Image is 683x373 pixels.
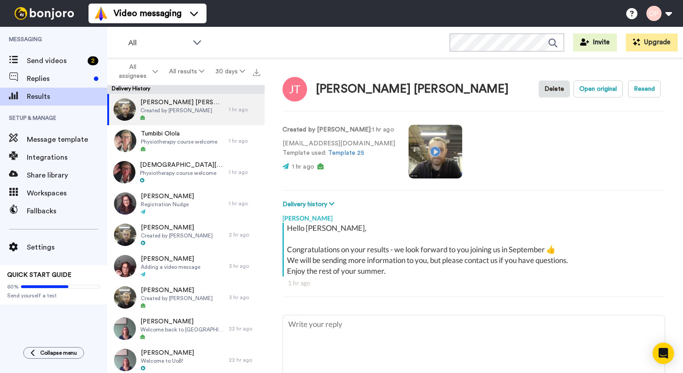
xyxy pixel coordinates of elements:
a: Tumbibi OlolaPhysiotherapy course welcome1 hr ago [107,125,265,157]
img: 8533d0b7-459e-4b9e-86fb-dd2bc45be137-thumb.jpg [114,349,136,371]
img: Image of JORDAN THOMAS ATKINSON [282,77,307,102]
button: Export all results that match these filters now. [250,65,263,78]
span: Results [27,91,107,102]
img: 9c961a0a-0610-4b0a-9395-be24b287653a-thumb.jpg [114,318,136,340]
button: 30 days [210,64,250,80]
span: [PERSON_NAME] [141,223,213,232]
div: 3 hr ago [229,294,260,301]
div: [PERSON_NAME] [PERSON_NAME] [316,83,509,96]
span: Fallbacks [27,206,107,216]
div: 22 hr ago [229,356,260,364]
span: Settings [27,242,107,253]
img: 279dd98c-2279-4dd9-a28d-6a7634cae714-thumb.jpg [114,224,136,246]
img: 894c97af-3b14-4c0c-8d1c-1927745ed478-thumb.jpg [114,286,136,309]
img: c8f8dffc-2598-47c1-8aa2-6863563ebdc1-thumb.jpg [114,255,136,277]
span: Registration Nudge [141,201,194,208]
a: [PERSON_NAME]Adding a video message3 hr ago [107,250,265,282]
span: Created by [PERSON_NAME] [141,232,213,239]
span: Replies [27,73,90,84]
span: Welcome to UoB! [141,357,194,365]
a: Template 25 [328,150,364,156]
span: [DEMOGRAPHIC_DATA][PERSON_NAME] MADYAR [140,161,224,170]
img: b7b19622-3e09-489e-9074-0bded1be6c06-thumb.jpg [114,130,136,152]
span: [PERSON_NAME] [141,254,200,263]
span: Share library [27,170,107,181]
a: [PERSON_NAME]Welcome back to [GEOGRAPHIC_DATA]!22 hr ago [107,313,265,344]
img: vm-color.svg [94,6,108,21]
a: [PERSON_NAME]Created by [PERSON_NAME]3 hr ago [107,282,265,313]
img: export.svg [253,69,260,76]
span: [PERSON_NAME] [140,317,224,326]
span: Created by [PERSON_NAME] [140,107,224,114]
p: [EMAIL_ADDRESS][DOMAIN_NAME] Template used: [282,139,395,158]
div: Open Intercom Messenger [653,343,674,364]
button: Open original [573,81,623,97]
span: Video messaging [114,7,181,20]
span: [PERSON_NAME] [141,348,194,357]
img: bj-logo-header-white.svg [11,7,78,20]
span: Adding a video message [141,263,200,271]
button: Delivery history [282,199,337,209]
div: Hello [PERSON_NAME], Congratulations on your results - we look forward to you joining us in Septe... [287,223,663,276]
div: 1 hr ago [229,200,260,207]
span: Collapse menu [40,349,77,356]
span: Message template [27,134,107,145]
span: Send videos [27,55,84,66]
a: [DEMOGRAPHIC_DATA][PERSON_NAME] MADYARPhysiotherapy course welcome1 hr ago [107,157,265,188]
button: All assignees [109,59,164,84]
img: 8c4ebd7b-7755-4ab1-a227-1bfcb4457a3d-thumb.jpg [114,98,136,121]
div: 22 hr ago [229,325,260,332]
span: Workspaces [27,188,107,199]
span: All assignees [114,63,151,81]
span: 1 hr ago [292,164,314,170]
span: Integrations [27,152,107,163]
div: 2 hr ago [229,231,260,238]
span: All [128,38,188,48]
span: [PERSON_NAME] [141,192,194,201]
a: [PERSON_NAME] [PERSON_NAME]Created by [PERSON_NAME]1 hr ago [107,94,265,125]
span: Welcome back to [GEOGRAPHIC_DATA]! [140,326,224,333]
button: Invite [573,34,617,51]
div: 1 hr ago [229,169,260,176]
button: All results [164,64,210,80]
button: Resend [628,81,661,97]
span: Physiotherapy course welcome [141,138,217,145]
button: Upgrade [626,34,678,51]
div: 1 hr ago [229,137,260,144]
span: Send yourself a test [7,292,100,299]
div: 1 hr ago [229,106,260,113]
div: Delivery History [107,85,265,94]
a: [PERSON_NAME]Created by [PERSON_NAME]2 hr ago [107,219,265,250]
img: 0dfac25e-14c5-4f01-8bac-d8ca208a2a6b-thumb.jpg [113,161,135,183]
button: Delete [539,81,570,97]
div: 1 hr ago [288,279,660,288]
span: 60% [7,283,19,290]
div: 3 hr ago [229,263,260,270]
span: Tumbibi Olola [141,129,217,138]
span: [PERSON_NAME] [141,286,213,295]
span: Physiotherapy course welcome [140,170,224,177]
p: : 1 hr ago [282,125,395,135]
span: QUICK START GUIDE [7,272,72,278]
span: Created by [PERSON_NAME] [141,295,213,302]
img: 47485131-19b6-48b8-8682-81425c304b59-thumb.jpg [114,192,136,215]
div: [PERSON_NAME] [282,209,665,223]
strong: Created by [PERSON_NAME] [282,127,371,133]
div: 2 [88,56,98,65]
button: Collapse menu [23,347,84,359]
span: [PERSON_NAME] [PERSON_NAME] [140,98,224,107]
a: [PERSON_NAME]Registration Nudge1 hr ago [107,188,265,219]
